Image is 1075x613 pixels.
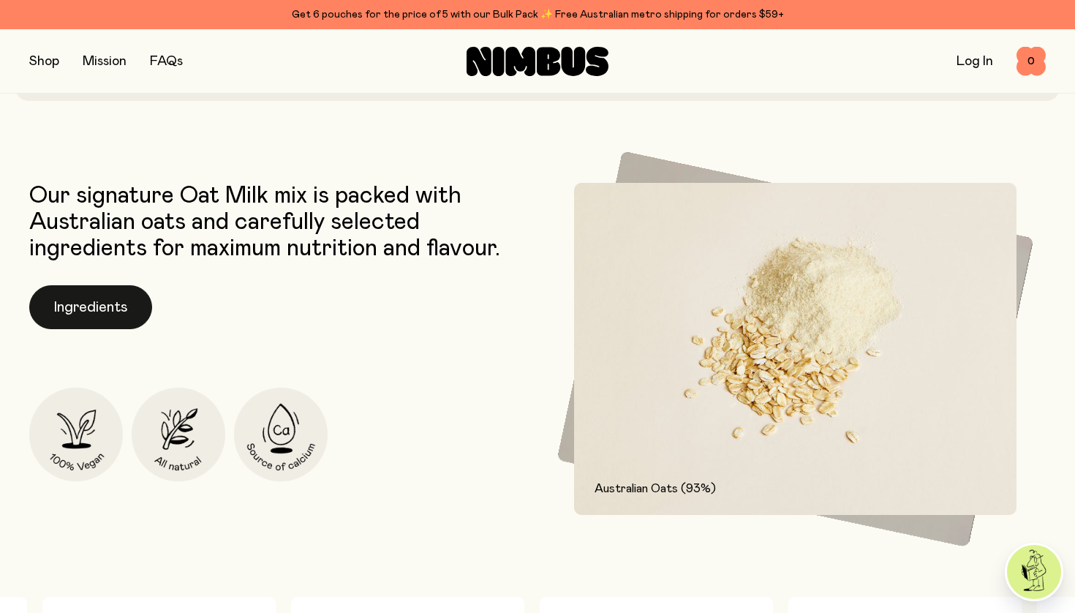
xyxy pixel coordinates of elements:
img: agent [1007,545,1061,599]
a: FAQs [150,55,183,68]
p: Our signature Oat Milk mix is packed with Australian oats and carefully selected ingredients for ... [29,183,530,262]
a: Log In [957,55,993,68]
p: Australian Oats (93%) [595,480,996,497]
button: Ingredients [29,285,152,329]
a: Mission [83,55,127,68]
img: Raw oats and oats in powdered form [574,183,1016,515]
div: Get 6 pouches for the price of 5 with our Bulk Pack ✨ Free Australian metro shipping for orders $59+ [29,6,1046,23]
button: 0 [1016,47,1046,76]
